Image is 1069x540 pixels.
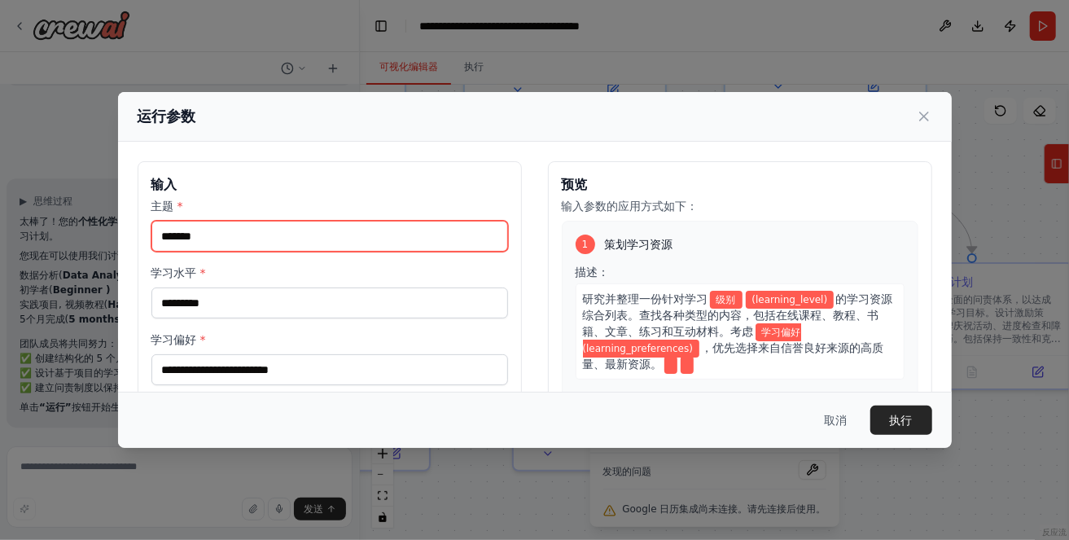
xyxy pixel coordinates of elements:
[825,414,848,427] font: 取消
[151,266,197,279] font: 学习水平
[151,333,197,346] font: 学习偏好
[746,291,835,309] span: Variable: learning_level
[681,356,694,374] span: 变量：learning_preferences
[752,294,828,305] font: (learning_level)
[151,200,174,213] font: 主题
[583,292,708,305] font: 研究并整理一份针对学习
[605,238,673,251] font: 策划学习资源
[812,406,861,435] button: 取消
[890,414,913,427] font: 执行
[583,292,893,322] font: 的学习资源综合列表
[562,200,699,213] font: 输入参数的应用方式如下：
[710,291,743,309] span: 变量：主题
[583,341,884,371] font: ，优先选择来自信誉良好来源的高质量、最新资源。
[576,266,610,279] font: 描述：
[138,108,196,125] font: 运行参数
[583,327,801,354] font: 学习偏好 (learning_preferences)
[576,391,633,404] font: 预期输出：
[870,406,932,435] button: 执行
[151,177,177,192] font: 输入
[664,356,677,374] span: 变量：learning_level
[562,177,588,192] font: 预览
[582,239,589,250] font: 1
[583,309,879,338] font: 。查找各种类型的内容，包括在线课程、教程、书籍、文章、练习和互动材料。考虑
[583,323,801,358] span: Variable: learning_preferences
[716,294,736,305] font: 级别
